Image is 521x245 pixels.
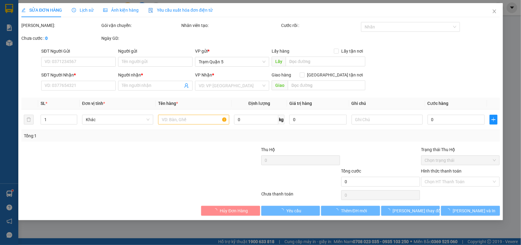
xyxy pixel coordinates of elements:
[272,49,289,54] span: Lấy hàng
[381,206,440,216] button: [PERSON_NAME] thay đổi
[272,80,288,90] span: Giao
[8,8,38,38] img: logo.jpg
[349,98,425,110] th: Ghi chú
[490,117,497,122] span: plus
[148,8,153,13] img: icon
[339,48,365,54] span: Lấy tận nơi
[213,208,220,213] span: loading
[72,8,76,12] span: clock-circle
[278,115,284,124] span: kg
[118,72,193,78] div: Người nhận
[393,207,441,214] span: [PERSON_NAME] thay đổi
[421,169,461,173] label: Hình thức thanh toán
[57,23,255,30] li: Hotline: 02839552959
[341,169,361,173] span: Tổng cước
[261,191,341,201] div: Chưa thanh toán
[24,132,201,139] div: Tổng: 1
[425,156,496,165] span: Chọn trạng thái
[490,115,497,124] button: plus
[261,206,320,216] button: Yêu cầu
[103,8,139,13] span: Ảnh kiện hàng
[321,206,380,216] button: Thêm ĐH mới
[421,146,500,153] div: Trạng thái Thu Hộ
[41,101,45,106] span: SL
[248,101,270,106] span: Định lượng
[286,207,301,214] span: Yêu cầu
[21,22,100,29] div: [PERSON_NAME]:
[453,207,495,214] span: [PERSON_NAME] và In
[199,57,266,66] span: Trạm Quận 5
[158,115,229,124] input: VD: Bàn, Ghế
[272,57,286,66] span: Lấy
[82,101,105,106] span: Đơn vị tính
[446,208,453,213] span: loading
[281,22,360,29] div: Cước rồi :
[351,115,422,124] input: Ghi Chú
[195,48,270,54] div: VP gửi
[305,72,365,78] span: [GEOGRAPHIC_DATA] tận nơi
[280,208,286,213] span: loading
[148,8,213,13] span: Yêu cầu xuất hóa đơn điện tử
[118,48,193,54] div: Người gửi
[21,8,26,12] span: edit
[57,15,255,23] li: 26 Phó Cơ Điều, Phường 12
[288,80,365,90] input: Dọc đường
[101,22,180,29] div: Gói vận chuyển:
[334,208,341,213] span: loading
[220,207,248,214] span: Hủy Đơn Hàng
[441,206,500,216] button: [PERSON_NAME] và In
[45,36,48,41] b: 0
[261,147,275,152] span: Thu Hộ
[195,72,212,77] span: VP Nhận
[24,115,34,124] button: delete
[72,8,93,13] span: Lịch sử
[41,72,116,78] div: SĐT Người Nhận
[286,57,365,66] input: Dọc đường
[386,208,393,213] span: loading
[86,115,150,124] span: Khác
[486,3,503,20] button: Close
[201,206,260,216] button: Hủy Đơn Hàng
[21,35,100,42] div: Chưa cước :
[103,8,107,12] span: picture
[8,44,77,54] b: GỬI : Trạm Quận 5
[289,101,312,106] span: Giá trị hàng
[158,101,178,106] span: Tên hàng
[41,48,116,54] div: SĐT Người Gửi
[341,207,367,214] span: Thêm ĐH mới
[272,72,291,77] span: Giao hàng
[21,8,62,13] span: SỬA ĐƠN HÀNG
[184,83,189,88] span: user-add
[101,35,180,42] div: Ngày GD:
[492,9,497,14] span: close
[427,101,448,106] span: Cước hàng
[181,22,280,29] div: Nhân viên tạo:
